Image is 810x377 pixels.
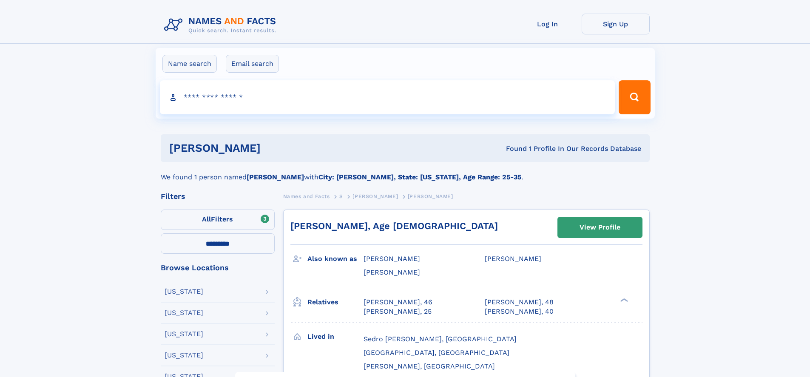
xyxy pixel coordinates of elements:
[364,307,432,316] a: [PERSON_NAME], 25
[485,255,541,263] span: [PERSON_NAME]
[352,191,398,201] a: [PERSON_NAME]
[364,362,495,370] span: [PERSON_NAME], [GEOGRAPHIC_DATA]
[318,173,521,181] b: City: [PERSON_NAME], State: [US_STATE], Age Range: 25-35
[283,191,330,201] a: Names and Facts
[290,221,498,231] a: [PERSON_NAME], Age [DEMOGRAPHIC_DATA]
[383,144,641,153] div: Found 1 Profile In Our Records Database
[364,298,432,307] a: [PERSON_NAME], 46
[582,14,650,34] a: Sign Up
[247,173,304,181] b: [PERSON_NAME]
[514,14,582,34] a: Log In
[339,193,343,199] span: S
[364,268,420,276] span: [PERSON_NAME]
[307,329,364,344] h3: Lived in
[161,264,275,272] div: Browse Locations
[161,14,283,37] img: Logo Names and Facts
[161,193,275,200] div: Filters
[202,215,211,223] span: All
[485,298,554,307] a: [PERSON_NAME], 48
[618,297,628,303] div: ❯
[619,80,650,114] button: Search Button
[160,80,615,114] input: search input
[165,331,203,337] div: [US_STATE]
[307,252,364,266] h3: Also known as
[408,193,453,199] span: [PERSON_NAME]
[364,335,517,343] span: Sedro [PERSON_NAME], [GEOGRAPHIC_DATA]
[169,143,384,153] h1: [PERSON_NAME]
[580,218,620,237] div: View Profile
[364,349,509,357] span: [GEOGRAPHIC_DATA], [GEOGRAPHIC_DATA]
[162,55,217,73] label: Name search
[339,191,343,201] a: S
[226,55,279,73] label: Email search
[307,295,364,309] h3: Relatives
[352,193,398,199] span: [PERSON_NAME]
[161,210,275,230] label: Filters
[364,255,420,263] span: [PERSON_NAME]
[165,309,203,316] div: [US_STATE]
[165,352,203,359] div: [US_STATE]
[161,162,650,182] div: We found 1 person named with .
[485,307,554,316] a: [PERSON_NAME], 40
[165,288,203,295] div: [US_STATE]
[558,217,642,238] a: View Profile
